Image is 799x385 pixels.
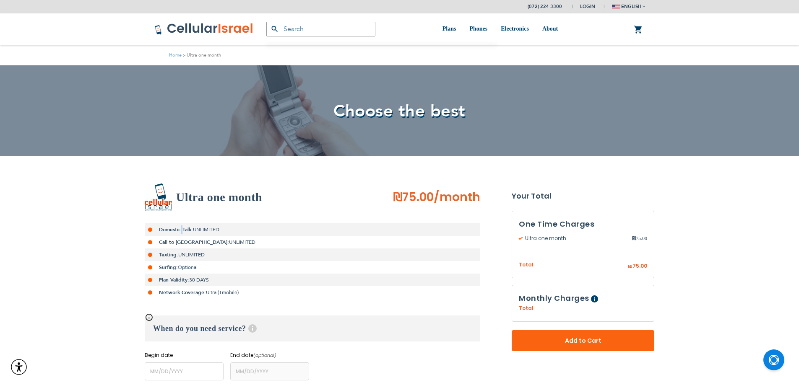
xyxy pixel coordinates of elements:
[159,239,229,245] strong: Call to [GEOGRAPHIC_DATA]:
[632,235,647,242] span: 75.00
[469,26,487,32] span: Phones
[512,330,654,351] button: Add to Cart
[501,13,529,45] a: Electronics
[519,305,534,312] span: Total
[519,235,632,242] span: Ultra one month
[434,189,480,206] span: /month
[159,264,178,271] strong: Surfing:
[145,261,480,274] li: Optional
[542,26,558,32] span: About
[253,352,276,359] i: (optional)
[539,336,627,345] span: Add to Cart
[442,26,456,32] span: Plans
[145,274,480,286] li: 30 DAYS
[632,262,647,269] span: 75.00
[628,263,632,270] span: ₪
[145,362,224,380] input: MM/DD/YYYY
[230,351,309,359] label: End date
[145,351,224,359] label: Begin date
[145,248,480,261] li: UNLIMITED
[469,13,487,45] a: Phones
[591,295,598,302] span: Help
[169,52,182,58] a: Home
[519,261,534,269] span: Total
[580,3,595,10] span: Login
[159,251,178,258] strong: Texting:
[333,100,466,123] span: Choose the best
[159,226,193,233] strong: Domestic Talk:
[442,13,456,45] a: Plans
[176,189,262,206] h2: Ultra one month
[542,13,558,45] a: About
[230,362,309,380] input: MM/DD/YYYY
[145,183,172,211] img: Ultra one month
[145,223,480,236] li: UNLIMITED
[159,289,206,296] strong: Network Coverage:
[182,51,221,59] li: Ultra one month
[519,218,647,230] h3: One Time Charges
[145,236,480,248] li: UNLIMITED
[154,23,254,35] img: Cellular Israel Logo
[145,315,480,341] h3: When do you need service?
[612,0,645,13] button: english
[528,3,562,10] a: (072) 224-3300
[501,26,529,32] span: Electronics
[266,22,375,36] input: Search
[145,286,480,299] li: Ultra (Tmobile)
[159,276,189,283] strong: Plan Validity:
[632,235,636,242] span: ₪
[248,324,257,333] span: Help
[512,190,654,202] strong: Your Total
[612,5,620,9] img: english
[519,293,589,303] span: Monthly Charges
[393,189,434,205] span: ₪75.00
